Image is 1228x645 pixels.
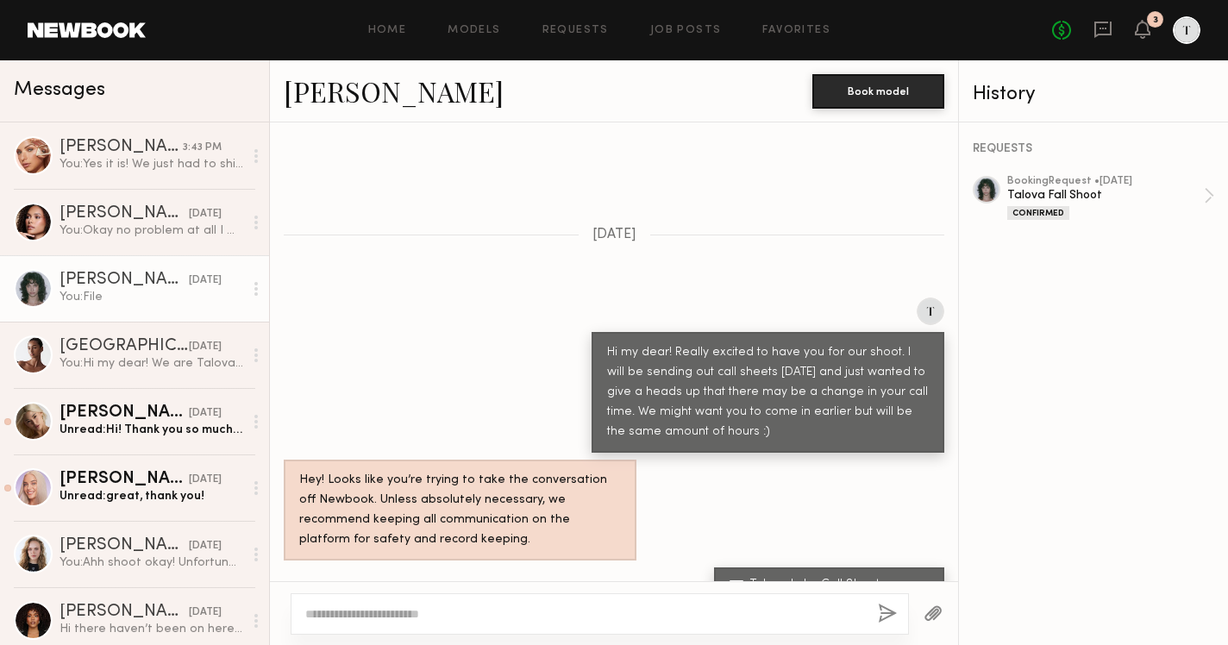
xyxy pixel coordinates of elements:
[607,343,929,442] div: Hi my dear! Really excited to have you for our shoot. I will be sending out call sheets [DATE] an...
[592,228,636,242] span: [DATE]
[812,83,944,97] a: Book model
[189,339,222,355] div: [DATE]
[60,338,189,355] div: [GEOGRAPHIC_DATA] N.
[60,422,243,438] div: Unread: Hi! Thank you so much for considering me for this! Do you by chance know when the team mi...
[368,25,407,36] a: Home
[762,25,830,36] a: Favorites
[650,25,722,36] a: Job Posts
[284,72,504,110] a: [PERSON_NAME]
[183,140,222,156] div: 3:43 PM
[60,222,243,239] div: You: Okay no problem at all I will make note of it to the team
[60,156,243,172] div: You: Yes it is! We just had to shift things around slightly for some stuff we're shooting in the ...
[189,405,222,422] div: [DATE]
[542,25,609,36] a: Requests
[189,538,222,554] div: [DATE]
[750,579,934,591] div: Talova Labs Call Sheet
[60,289,243,305] div: You: File
[60,205,189,222] div: [PERSON_NAME]
[448,25,500,36] a: Models
[60,488,243,504] div: Unread: great, thank you!
[60,471,189,488] div: [PERSON_NAME]
[60,537,189,554] div: [PERSON_NAME]
[812,74,944,109] button: Book model
[1007,206,1069,220] div: Confirmed
[189,206,222,222] div: [DATE]
[189,604,222,621] div: [DATE]
[189,272,222,289] div: [DATE]
[60,355,243,372] div: You: Hi my dear! We are Talova an all natural [MEDICAL_DATA] brand and we are doing our fall shoo...
[1007,176,1214,220] a: bookingRequest •[DATE]Talova Fall ShootConfirmed
[973,143,1214,155] div: REQUESTS
[60,139,183,156] div: [PERSON_NAME]
[1007,187,1204,204] div: Talova Fall Shoot
[60,404,189,422] div: [PERSON_NAME]
[730,579,934,602] a: Talova Labs Call Sheet.pdf214.18 KBClick to download
[60,554,243,571] div: You: Ahh shoot okay! Unfortunately we already have the studio and team booked. Next time :(
[60,621,243,637] div: Hi there haven’t been on here in a minute. I’d be interested in collaborating and learning more a...
[299,471,621,550] div: Hey! Looks like you’re trying to take the conversation off Newbook. Unless absolutely necessary, ...
[973,85,1214,104] div: History
[1153,16,1158,25] div: 3
[189,472,222,488] div: [DATE]
[60,272,189,289] div: [PERSON_NAME]
[1007,176,1204,187] div: booking Request • [DATE]
[14,80,105,100] span: Messages
[60,604,189,621] div: [PERSON_NAME]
